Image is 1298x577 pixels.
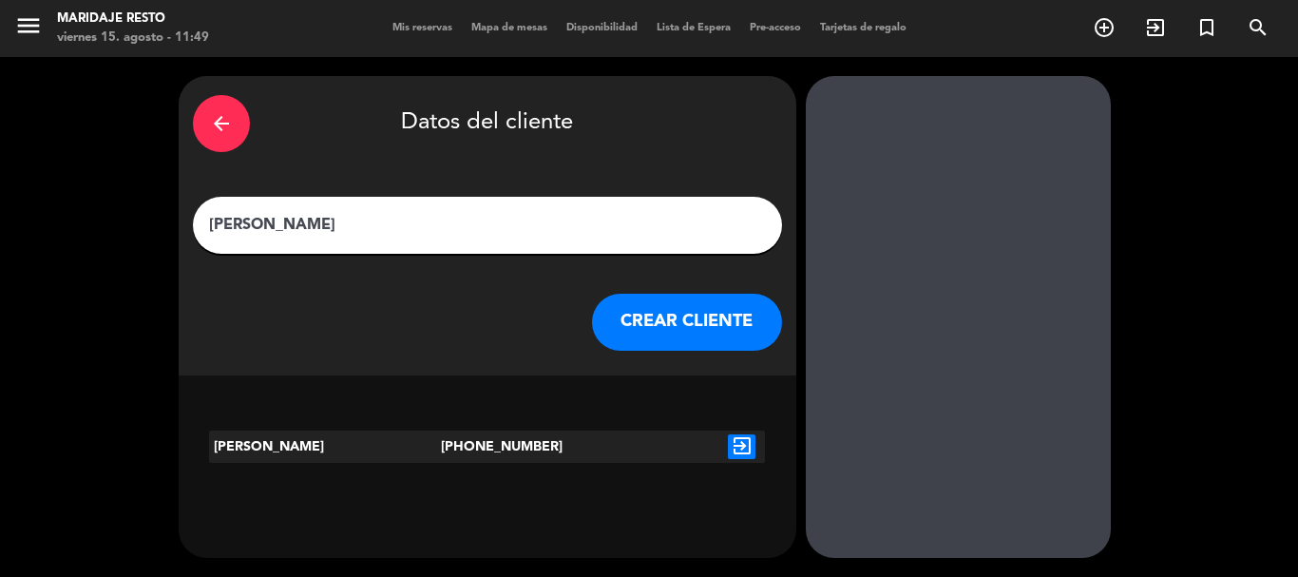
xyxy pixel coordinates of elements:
span: Mis reservas [383,23,462,33]
span: Pre-acceso [740,23,811,33]
i: arrow_back [210,112,233,135]
i: add_circle_outline [1093,16,1116,39]
div: Datos del cliente [193,90,782,157]
span: Mapa de mesas [462,23,557,33]
button: CREAR CLIENTE [592,294,782,351]
span: Tarjetas de regalo [811,23,916,33]
span: Disponibilidad [557,23,647,33]
div: [PHONE_NUMBER] [441,431,534,463]
i: menu [14,11,43,40]
i: search [1247,16,1269,39]
input: Escriba nombre, correo electrónico o número de teléfono... [207,212,768,239]
div: Maridaje Resto [57,10,209,29]
i: exit_to_app [1144,16,1167,39]
button: menu [14,11,43,47]
div: viernes 15. agosto - 11:49 [57,29,209,48]
span: Lista de Espera [647,23,740,33]
i: turned_in_not [1195,16,1218,39]
div: [PERSON_NAME] [209,431,441,463]
i: exit_to_app [728,434,755,459]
